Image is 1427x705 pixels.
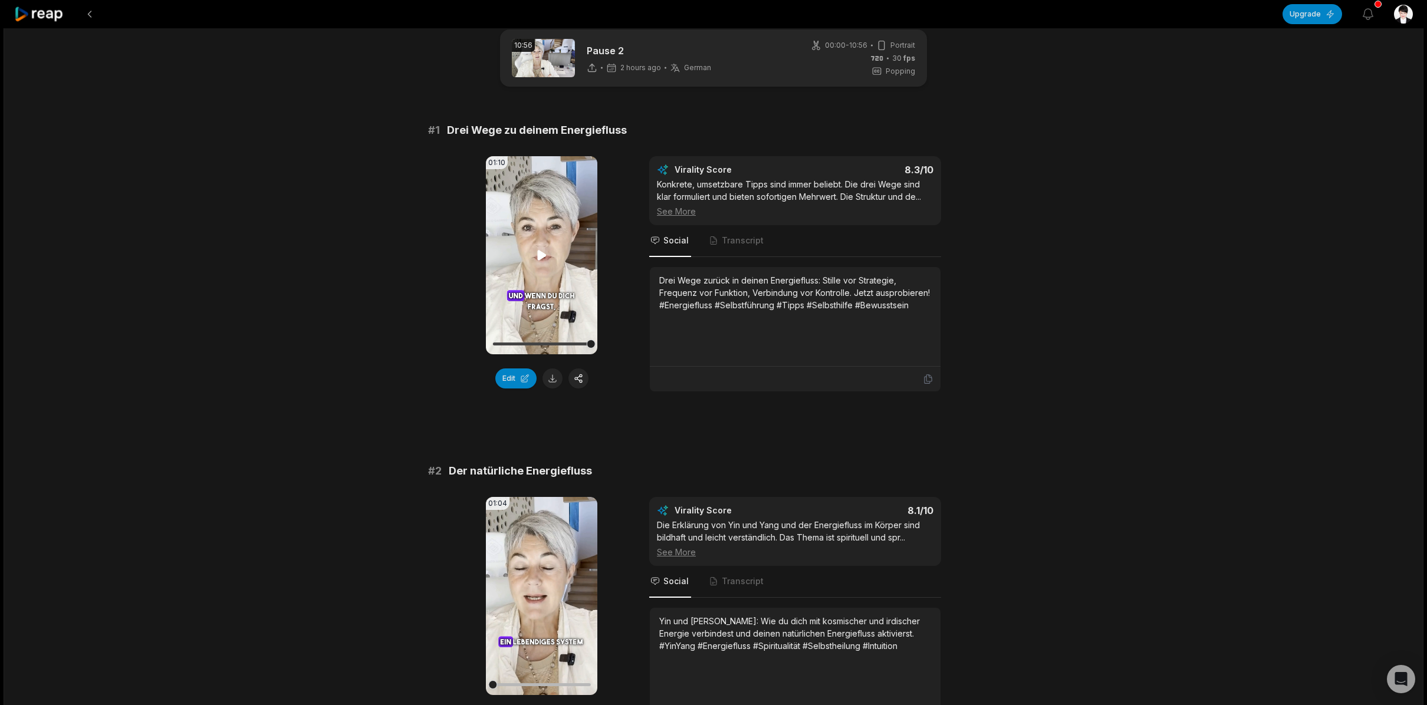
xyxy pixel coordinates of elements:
p: Pause 2 [587,44,711,58]
span: Social [663,235,689,246]
span: Popping [886,66,915,77]
span: Drei Wege zu deinem Energiefluss [447,122,627,139]
button: Edit [495,368,537,388]
nav: Tabs [649,225,941,257]
span: Transcript [722,575,764,587]
span: # 2 [428,463,442,479]
video: Your browser does not support mp4 format. [486,497,597,695]
div: See More [657,205,933,218]
div: Virality Score [675,164,801,176]
div: Virality Score [675,505,801,516]
span: German [684,63,711,73]
span: 2 hours ago [620,63,661,73]
button: Upgrade [1283,4,1342,24]
div: 8.1 /10 [807,505,934,516]
span: Transcript [722,235,764,246]
span: fps [903,54,915,62]
div: 8.3 /10 [807,164,934,176]
div: See More [657,546,933,558]
div: Drei Wege zurück in deinen Energiefluss: Stille vor Strategie, Frequenz vor Funktion, Verbindung ... [659,274,931,311]
div: Konkrete, umsetzbare Tipps sind immer beliebt. Die drei Wege sind klar formuliert und bieten sofo... [657,178,933,218]
span: 30 [892,53,915,64]
div: 10:56 [512,39,535,52]
span: Portrait [890,40,915,51]
span: # 1 [428,122,440,139]
video: Your browser does not support mp4 format. [486,156,597,354]
span: 00:00 - 10:56 [825,40,867,51]
div: Yin und [PERSON_NAME]: Wie du dich mit kosmischer und irdischer Energie verbindest und deinen nat... [659,615,931,652]
nav: Tabs [649,566,941,598]
span: Social [663,575,689,587]
div: Open Intercom Messenger [1387,665,1415,693]
div: Die Erklärung von Yin und Yang und der Energiefluss im Körper sind bildhaft und leicht verständli... [657,519,933,558]
span: Der natürliche Energiefluss [449,463,592,479]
